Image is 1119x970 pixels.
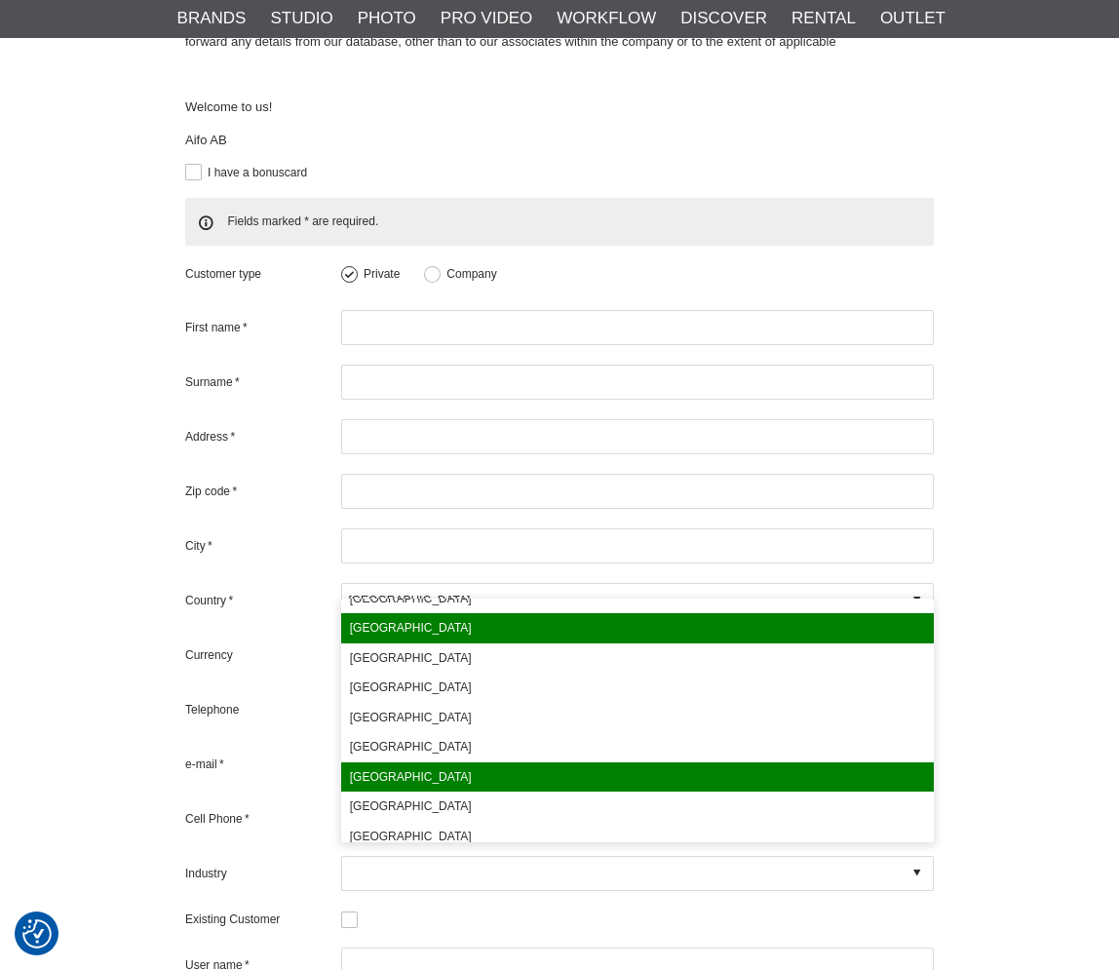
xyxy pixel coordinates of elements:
[185,131,934,151] p: Aifo AB
[185,911,341,928] label: Existing Customer
[341,822,934,852] div: [GEOGRAPHIC_DATA]
[880,6,945,31] a: Outlet
[341,762,934,793] div: [GEOGRAPHIC_DATA]
[185,483,341,500] label: Zip code
[358,267,400,281] label: Private
[185,810,341,828] label: Cell Phone
[358,6,416,31] a: Photo
[341,703,934,733] div: [GEOGRAPHIC_DATA]
[441,6,532,31] a: Pro Video
[557,6,656,31] a: Workflow
[185,592,341,609] label: Country
[185,701,341,718] label: Telephone
[185,428,341,446] label: Address
[341,584,934,614] div: [GEOGRAPHIC_DATA]
[185,865,341,882] label: Industry
[22,916,52,951] button: Consent Preferences
[341,792,934,822] div: [GEOGRAPHIC_DATA]
[441,267,496,281] label: Company
[185,198,934,246] span: Fields marked * are required.
[185,97,934,118] p: Welcome to us!
[270,6,332,31] a: Studio
[202,166,307,179] label: I have a bonuscard
[22,919,52,949] img: Revisit consent button
[341,673,934,703] div: [GEOGRAPHIC_DATA]
[341,732,934,762] div: [GEOGRAPHIC_DATA]
[791,6,856,31] a: Rental
[680,6,767,31] a: Discover
[185,319,341,336] label: First name
[177,6,247,31] a: Brands
[185,265,341,283] span: Customer type
[341,643,934,674] div: [GEOGRAPHIC_DATA]
[185,646,341,664] label: Currency
[185,537,341,555] label: City
[185,373,341,391] label: Surname
[185,756,341,773] label: e-mail
[341,613,934,643] div: [GEOGRAPHIC_DATA]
